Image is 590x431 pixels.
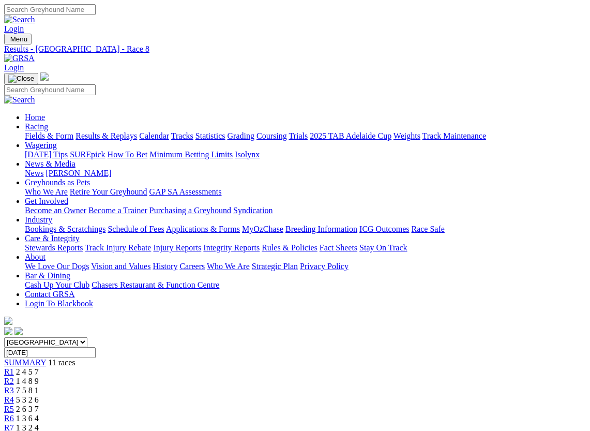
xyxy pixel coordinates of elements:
[149,187,222,196] a: GAP SA Assessments
[25,206,86,215] a: Become an Owner
[25,280,586,290] div: Bar & Dining
[4,95,35,105] img: Search
[25,243,83,252] a: Stewards Reports
[4,15,35,24] img: Search
[48,358,75,367] span: 11 races
[228,131,254,140] a: Grading
[4,395,14,404] a: R4
[25,243,586,252] div: Care & Integrity
[25,150,586,159] div: Wagering
[25,187,68,196] a: Who We Are
[70,187,147,196] a: Retire Your Greyhound
[25,225,586,234] div: Industry
[195,131,225,140] a: Statistics
[25,215,52,224] a: Industry
[16,386,39,395] span: 7 5 8 1
[233,206,273,215] a: Syndication
[25,197,68,205] a: Get Involved
[108,225,164,233] a: Schedule of Fees
[91,262,150,271] a: Vision and Values
[394,131,420,140] a: Weights
[153,262,177,271] a: History
[25,225,105,233] a: Bookings & Scratchings
[289,131,308,140] a: Trials
[235,150,260,159] a: Isolynx
[256,131,287,140] a: Coursing
[25,234,80,243] a: Care & Integrity
[46,169,111,177] a: [PERSON_NAME]
[139,131,169,140] a: Calendar
[25,299,93,308] a: Login To Blackbook
[4,358,46,367] a: SUMMARY
[25,187,586,197] div: Greyhounds as Pets
[16,367,39,376] span: 2 4 5 7
[10,35,27,43] span: Menu
[14,327,23,335] img: twitter.svg
[179,262,205,271] a: Careers
[242,225,283,233] a: MyOzChase
[207,262,250,271] a: Who We Are
[4,44,586,54] a: Results - [GEOGRAPHIC_DATA] - Race 8
[4,405,14,413] a: R5
[25,252,46,261] a: About
[203,243,260,252] a: Integrity Reports
[108,150,148,159] a: How To Bet
[25,169,586,178] div: News & Media
[4,327,12,335] img: facebook.svg
[171,131,193,140] a: Tracks
[85,243,151,252] a: Track Injury Rebate
[25,280,89,289] a: Cash Up Your Club
[16,405,39,413] span: 2 6 3 7
[300,262,349,271] a: Privacy Policy
[4,34,32,44] button: Toggle navigation
[411,225,444,233] a: Race Safe
[25,150,68,159] a: [DATE] Tips
[25,290,74,299] a: Contact GRSA
[4,54,35,63] img: GRSA
[4,4,96,15] input: Search
[25,178,90,187] a: Greyhounds as Pets
[4,73,38,84] button: Toggle navigation
[359,225,409,233] a: ICG Outcomes
[70,150,105,159] a: SUREpick
[25,271,70,280] a: Bar & Dining
[25,131,73,140] a: Fields & Form
[4,24,24,33] a: Login
[25,159,75,168] a: News & Media
[4,347,96,358] input: Select date
[4,414,14,423] a: R6
[16,395,39,404] span: 5 3 2 6
[40,72,49,81] img: logo-grsa-white.png
[153,243,201,252] a: Injury Reports
[4,317,12,325] img: logo-grsa-white.png
[252,262,298,271] a: Strategic Plan
[166,225,240,233] a: Applications & Forms
[4,63,24,72] a: Login
[25,262,89,271] a: We Love Our Dogs
[310,131,391,140] a: 2025 TAB Adelaide Cup
[75,131,137,140] a: Results & Replays
[25,206,586,215] div: Get Involved
[422,131,486,140] a: Track Maintenance
[149,150,233,159] a: Minimum Betting Limits
[25,169,43,177] a: News
[4,367,14,376] a: R1
[16,414,39,423] span: 1 3 6 4
[25,122,48,131] a: Racing
[25,141,57,150] a: Wagering
[25,262,586,271] div: About
[8,75,34,83] img: Close
[92,280,219,289] a: Chasers Restaurant & Function Centre
[320,243,357,252] a: Fact Sheets
[4,377,14,385] a: R2
[4,386,14,395] a: R3
[25,131,586,141] div: Racing
[88,206,147,215] a: Become a Trainer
